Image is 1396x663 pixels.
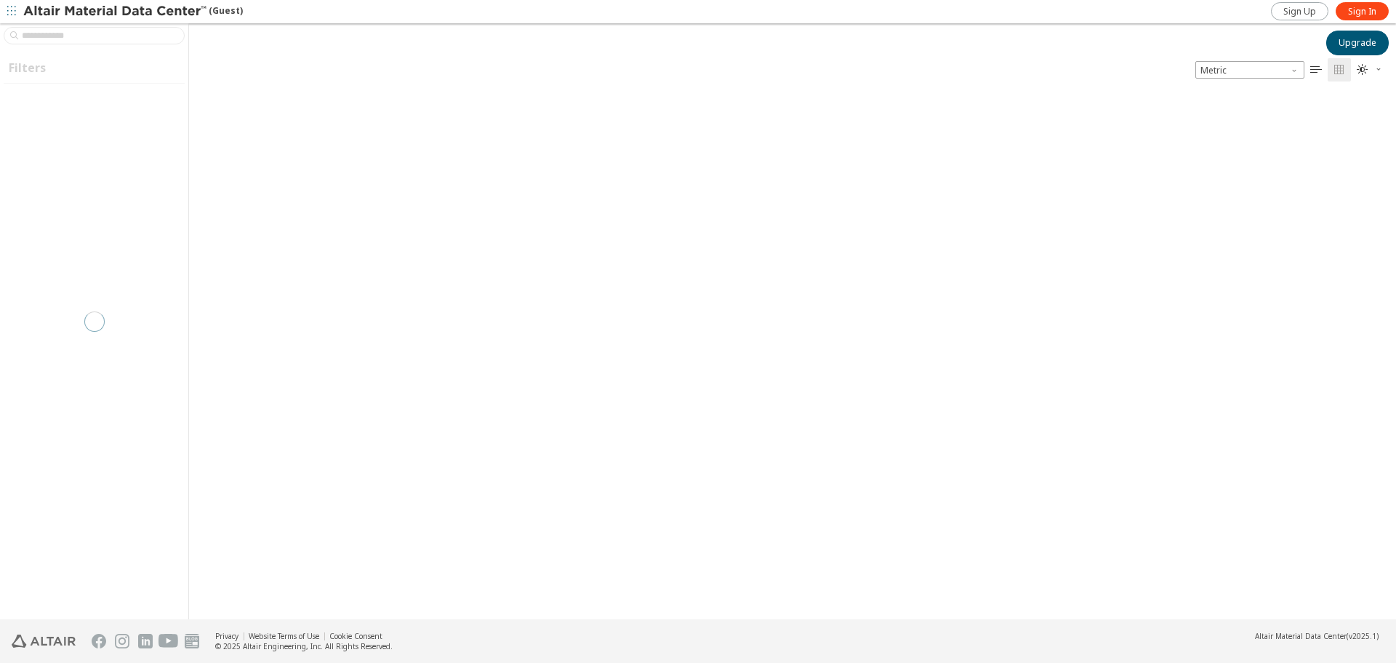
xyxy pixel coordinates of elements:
[1271,2,1328,20] a: Sign Up
[1255,631,1347,641] span: Altair Material Data Center
[329,631,382,641] a: Cookie Consent
[1351,58,1389,82] button: Theme
[12,635,76,648] img: Altair Engineering
[23,4,243,19] div: (Guest)
[1348,6,1376,17] span: Sign In
[1328,58,1351,82] button: Tile View
[215,631,238,641] a: Privacy
[1333,64,1345,76] i: 
[1326,31,1389,55] button: Upgrade
[1283,6,1316,17] span: Sign Up
[1195,61,1304,79] div: Unit System
[1336,2,1389,20] a: Sign In
[215,641,393,651] div: © 2025 Altair Engineering, Inc. All Rights Reserved.
[1304,58,1328,82] button: Table View
[249,631,319,641] a: Website Terms of Use
[23,4,209,19] img: Altair Material Data Center
[1255,631,1379,641] div: (v2025.1)
[1195,61,1304,79] span: Metric
[1310,64,1322,76] i: 
[1339,37,1376,49] span: Upgrade
[1357,64,1368,76] i: 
